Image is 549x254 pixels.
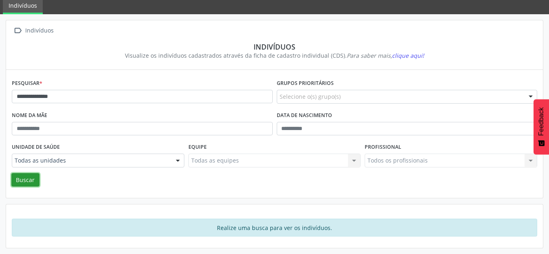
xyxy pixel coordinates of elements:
[17,42,532,51] div: Indivíduos
[347,52,424,59] i: Para saber mais,
[280,92,341,101] span: Selecione o(s) grupo(s)
[277,109,332,122] label: Data de nascimento
[538,107,545,136] span: Feedback
[17,51,532,60] div: Visualize os indivíduos cadastrados através da ficha de cadastro individual (CDS).
[15,156,168,165] span: Todas as unidades
[12,109,47,122] label: Nome da mãe
[24,25,55,37] div: Indivíduos
[365,141,401,154] label: Profissional
[188,141,207,154] label: Equipe
[534,99,549,154] button: Feedback - Mostrar pesquisa
[11,173,39,187] button: Buscar
[12,25,24,37] i: 
[392,52,424,59] span: clique aqui!
[12,25,55,37] a:  Indivíduos
[12,141,60,154] label: Unidade de saúde
[277,77,334,90] label: Grupos prioritários
[12,77,42,90] label: Pesquisar
[12,219,537,237] div: Realize uma busca para ver os indivíduos.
